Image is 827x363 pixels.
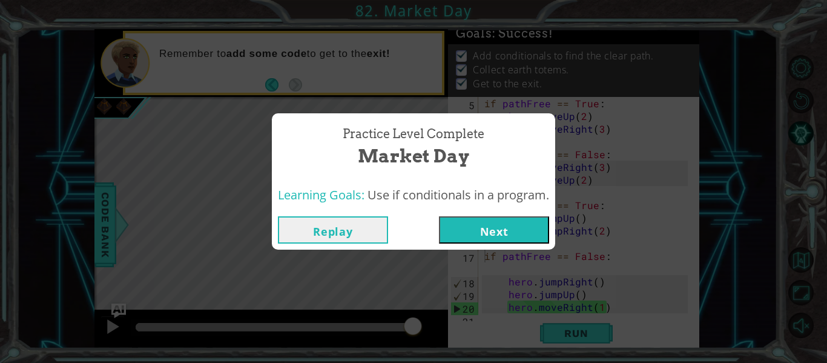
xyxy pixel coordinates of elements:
span: Learning Goals: [278,187,364,203]
span: Market Day [358,143,469,169]
button: Replay [278,216,388,244]
button: Next [439,216,549,244]
span: Practice Level Complete [343,125,484,143]
span: Use if conditionals in a program. [367,187,549,203]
